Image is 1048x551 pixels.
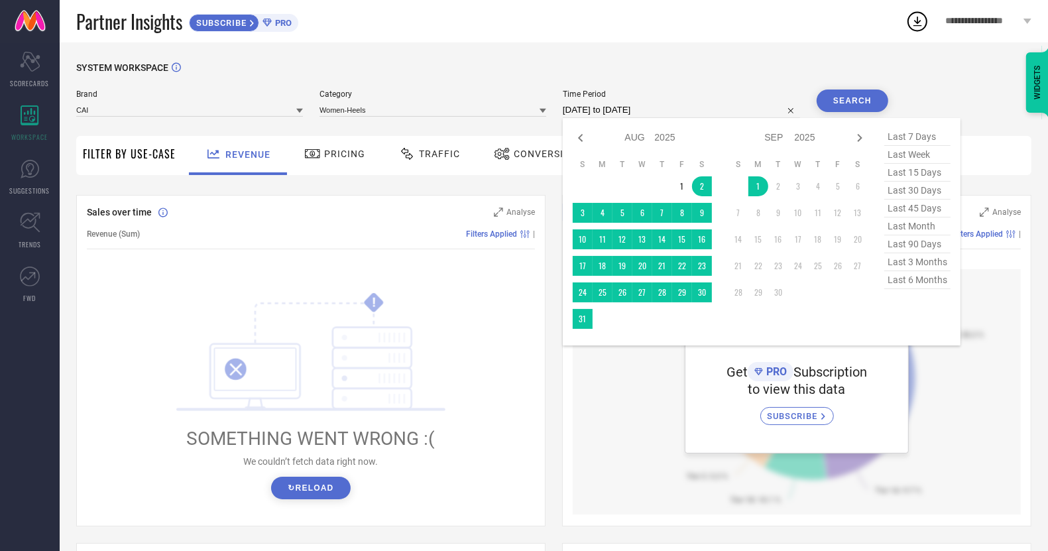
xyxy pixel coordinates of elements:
[76,62,168,73] span: SYSTEM WORKSPACE
[672,229,692,249] td: Fri Aug 15 2025
[748,229,768,249] td: Mon Sep 15 2025
[727,364,748,380] span: Get
[573,229,593,249] td: Sun Aug 10 2025
[768,176,788,196] td: Tue Sep 02 2025
[672,256,692,276] td: Fri Aug 22 2025
[768,203,788,223] td: Tue Sep 09 2025
[419,149,460,159] span: Traffic
[884,217,951,235] span: last month
[728,203,748,223] td: Sun Sep 07 2025
[24,293,36,303] span: FWD
[83,146,176,162] span: Filter By Use-Case
[763,365,787,378] span: PRO
[848,203,868,223] td: Sat Sep 13 2025
[593,203,612,223] td: Mon Aug 04 2025
[788,176,808,196] td: Wed Sep 03 2025
[76,90,303,99] span: Brand
[12,132,48,142] span: WORKSPACE
[760,397,834,425] a: SUBSCRIBE
[748,381,846,397] span: to view this data
[848,159,868,170] th: Saturday
[884,182,951,200] span: last 30 days
[11,78,50,88] span: SCORECARDS
[692,159,712,170] th: Saturday
[808,176,828,196] td: Thu Sep 04 2025
[672,159,692,170] th: Friday
[494,208,503,217] svg: Zoom
[692,229,712,249] td: Sat Aug 16 2025
[728,159,748,170] th: Sunday
[748,176,768,196] td: Mon Sep 01 2025
[728,282,748,302] td: Sun Sep 28 2025
[324,149,365,159] span: Pricing
[632,203,652,223] td: Wed Aug 06 2025
[692,176,712,196] td: Sat Aug 02 2025
[652,203,672,223] td: Thu Aug 07 2025
[652,282,672,302] td: Thu Aug 28 2025
[87,207,152,217] span: Sales over time
[632,282,652,302] td: Wed Aug 27 2025
[672,176,692,196] td: Fri Aug 01 2025
[190,18,250,28] span: SUBSCRIBE
[593,282,612,302] td: Mon Aug 25 2025
[573,309,593,329] td: Sun Aug 31 2025
[573,282,593,302] td: Sun Aug 24 2025
[244,456,378,467] span: We couldn’t fetch data right now.
[884,164,951,182] span: last 15 days
[612,256,632,276] td: Tue Aug 19 2025
[793,364,867,380] span: Subscription
[808,203,828,223] td: Thu Sep 11 2025
[593,159,612,170] th: Monday
[884,146,951,164] span: last week
[884,271,951,289] span: last 6 months
[828,159,848,170] th: Friday
[514,149,578,159] span: Conversion
[632,229,652,249] td: Wed Aug 13 2025
[828,229,848,249] td: Fri Sep 19 2025
[373,295,376,310] tspan: !
[808,256,828,276] td: Thu Sep 25 2025
[748,282,768,302] td: Mon Sep 29 2025
[189,11,298,32] a: SUBSCRIBEPRO
[808,159,828,170] th: Thursday
[563,90,800,99] span: Time Period
[848,176,868,196] td: Sat Sep 06 2025
[672,282,692,302] td: Fri Aug 29 2025
[848,256,868,276] td: Sat Sep 27 2025
[652,256,672,276] td: Thu Aug 21 2025
[788,256,808,276] td: Wed Sep 24 2025
[573,203,593,223] td: Sun Aug 03 2025
[788,203,808,223] td: Wed Sep 10 2025
[788,159,808,170] th: Wednesday
[728,229,748,249] td: Sun Sep 14 2025
[768,282,788,302] td: Tue Sep 30 2025
[692,203,712,223] td: Sat Aug 09 2025
[748,256,768,276] td: Mon Sep 22 2025
[320,90,546,99] span: Category
[187,428,436,450] span: SOMETHING WENT WRONG :(
[652,159,672,170] th: Thursday
[980,208,989,217] svg: Zoom
[19,239,41,249] span: TRENDS
[817,90,888,112] button: Search
[748,159,768,170] th: Monday
[612,159,632,170] th: Tuesday
[1019,229,1021,239] span: |
[612,229,632,249] td: Tue Aug 12 2025
[271,477,350,499] button: ↻Reload
[828,256,848,276] td: Fri Sep 26 2025
[828,203,848,223] td: Fri Sep 12 2025
[768,229,788,249] td: Tue Sep 16 2025
[573,159,593,170] th: Sunday
[848,229,868,249] td: Sat Sep 20 2025
[593,256,612,276] td: Mon Aug 18 2025
[852,130,868,146] div: Next month
[952,229,1003,239] span: Filters Applied
[506,208,535,217] span: Analyse
[563,102,800,118] input: Select time period
[788,229,808,249] td: Wed Sep 17 2025
[225,149,270,160] span: Revenue
[593,229,612,249] td: Mon Aug 11 2025
[632,159,652,170] th: Wednesday
[652,229,672,249] td: Thu Aug 14 2025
